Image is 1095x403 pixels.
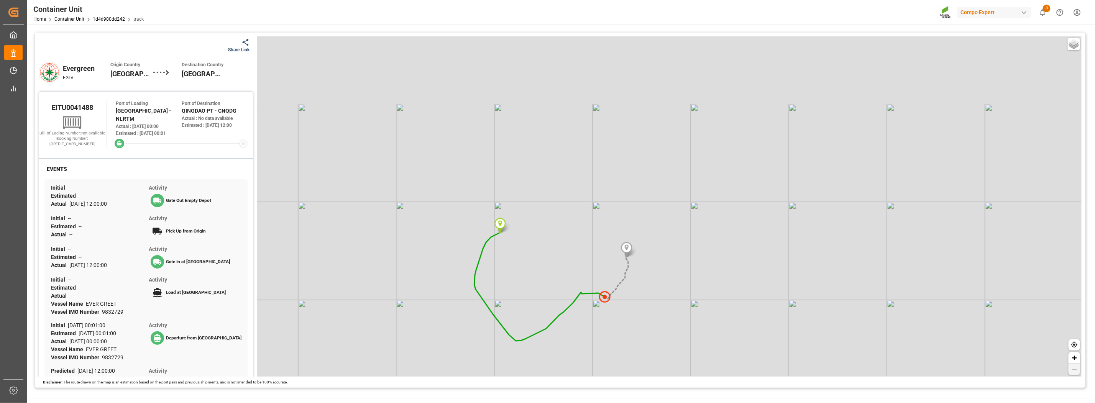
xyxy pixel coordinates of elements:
a: Zoom out [1069,364,1080,375]
span: Destination Country [182,62,225,69]
span: [GEOGRAPHIC_DATA] [110,69,153,79]
span: -- [79,223,82,229]
span: -- [68,246,71,252]
span: Initial [51,322,68,328]
div: Netherlands [110,62,153,83]
span: Initial [51,215,68,221]
span: Activity [149,368,167,374]
img: Screenshot%202023-09-29%20at%2010.02.21.png_1712312052.png [940,6,952,19]
a: 1d4d980dd242 [93,16,125,22]
a: Zoom in [1069,352,1080,364]
span: Activity [149,246,167,252]
button: Help Center [1051,4,1069,21]
div: Bill of Lading Number: Not available [39,131,106,136]
span: Load at [GEOGRAPHIC_DATA] [166,290,226,295]
span: Disclaimer : [43,380,64,384]
span: -- [69,293,72,299]
div: Port of Loading [116,100,182,107]
span: + [1072,353,1077,362]
button: show 3 new notifications [1034,4,1051,21]
span: [DATE] 00:01:00 [68,322,105,328]
span: Departure from [GEOGRAPHIC_DATA] [166,335,241,341]
span: -- [68,277,71,283]
span: Vessel IMO Number [51,354,102,360]
div: [GEOGRAPHIC_DATA] - NLRTM [116,107,182,123]
span: Actual [51,231,69,238]
span: EVER GREET [86,346,117,352]
span: [DATE] 00:00:00 [69,338,107,344]
span: Actual [51,293,69,299]
span: Actual [51,201,69,207]
div: Evergreen [63,63,110,74]
span: Estimated [51,254,79,260]
img: Marker [494,218,506,234]
div: Estimated : [DATE] 12:00 [182,122,248,129]
span: Actual [51,338,69,344]
div: Container Unit [33,3,144,15]
span: Activity [149,322,167,328]
span: Estimated [51,285,79,291]
button: Compo Expert [957,5,1034,20]
span: [GEOGRAPHIC_DATA] [182,69,225,79]
span: Gate In at [GEOGRAPHIC_DATA] [166,259,230,264]
span: -- [68,215,71,221]
span: -- [79,254,82,260]
span: Gate Out Empty Depot [166,198,211,203]
span: Estimated [51,223,79,229]
span: Actual [51,262,69,268]
span: 9832729 [102,309,123,315]
span: Initial [51,277,68,283]
span: Estimated [51,330,79,336]
span: [DATE] 00:01:00 [79,330,116,336]
img: evergreen.png [39,62,60,83]
span: Vessel Name [51,301,86,307]
a: Home [33,16,46,22]
span: EVER GREET [86,301,117,307]
span: -- [68,185,71,191]
div: Actual : No data available [182,115,248,122]
div: Estimated : [DATE] 00:01 [116,130,182,137]
span: Activity [149,185,167,191]
span: − [1072,364,1077,374]
span: 9832729 [102,354,123,360]
span: Initial [51,246,68,252]
div: EVENTS [44,164,69,174]
div: Compo Expert [957,7,1031,18]
span: Vessel Name [51,346,86,352]
span: Origin Country [110,62,153,69]
span: -- [69,231,72,238]
span: -- [79,285,82,291]
span: Vessel IMO Number [51,309,102,315]
div: Actual : [DATE] 00:00 [116,123,182,130]
span: [DATE] 12:00:00 [69,201,107,207]
div: Booking Number: [CREDIT_CARD_NUMBER] [39,136,106,147]
div: QINGDAO PT - CNQDG [182,107,248,115]
a: Layers [1068,38,1080,50]
span: Activity [149,215,167,221]
span: Activity [149,277,167,283]
span: Initial [51,376,68,382]
span: [DATE] 12:00:00 [77,368,115,374]
span: EGLV [63,75,74,80]
span: Predicted [51,368,77,374]
img: Marker [621,242,632,258]
span: Pick Up from Origin [166,228,206,234]
span: Initial [51,185,68,191]
span: -- [79,193,82,199]
div: China [182,62,225,83]
span: Estimated [51,193,79,199]
a: Container Unit [54,16,84,22]
span: EITU0041488 [52,103,93,111]
span: [DATE] 12:00:00 [69,262,107,268]
span: 3 [1043,5,1051,12]
span: [DATE] 12:00:00 [68,376,105,382]
div: Share Link [228,46,250,53]
div: Port of Destination [182,100,248,107]
span: The route drawn on the map is an estimation based on the port pairs and previous shipments, and i... [64,380,288,384]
